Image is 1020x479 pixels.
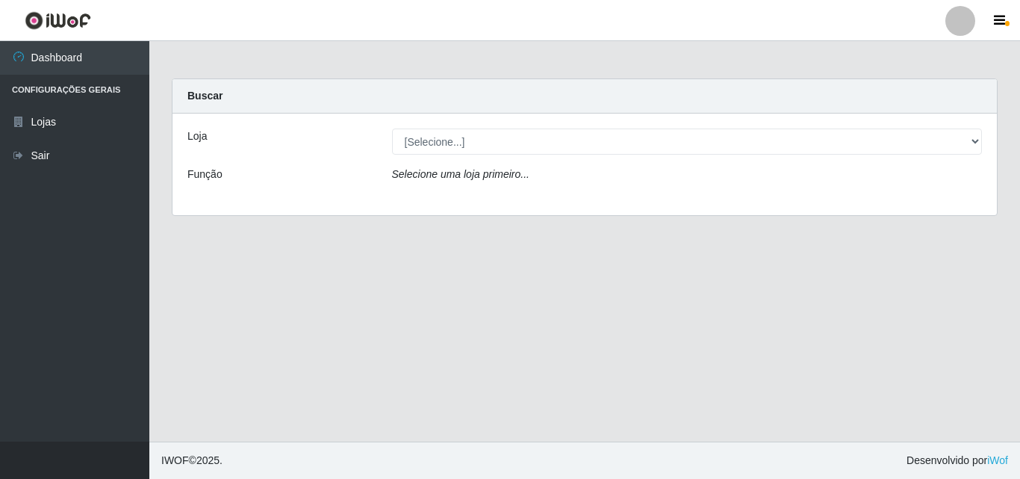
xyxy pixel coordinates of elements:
[161,454,189,466] span: IWOF
[187,167,223,182] label: Função
[25,11,91,30] img: CoreUI Logo
[161,453,223,469] span: © 2025 .
[187,129,207,144] label: Loja
[987,454,1008,466] a: iWof
[187,90,223,102] strong: Buscar
[907,453,1008,469] span: Desenvolvido por
[392,168,529,180] i: Selecione uma loja primeiro...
